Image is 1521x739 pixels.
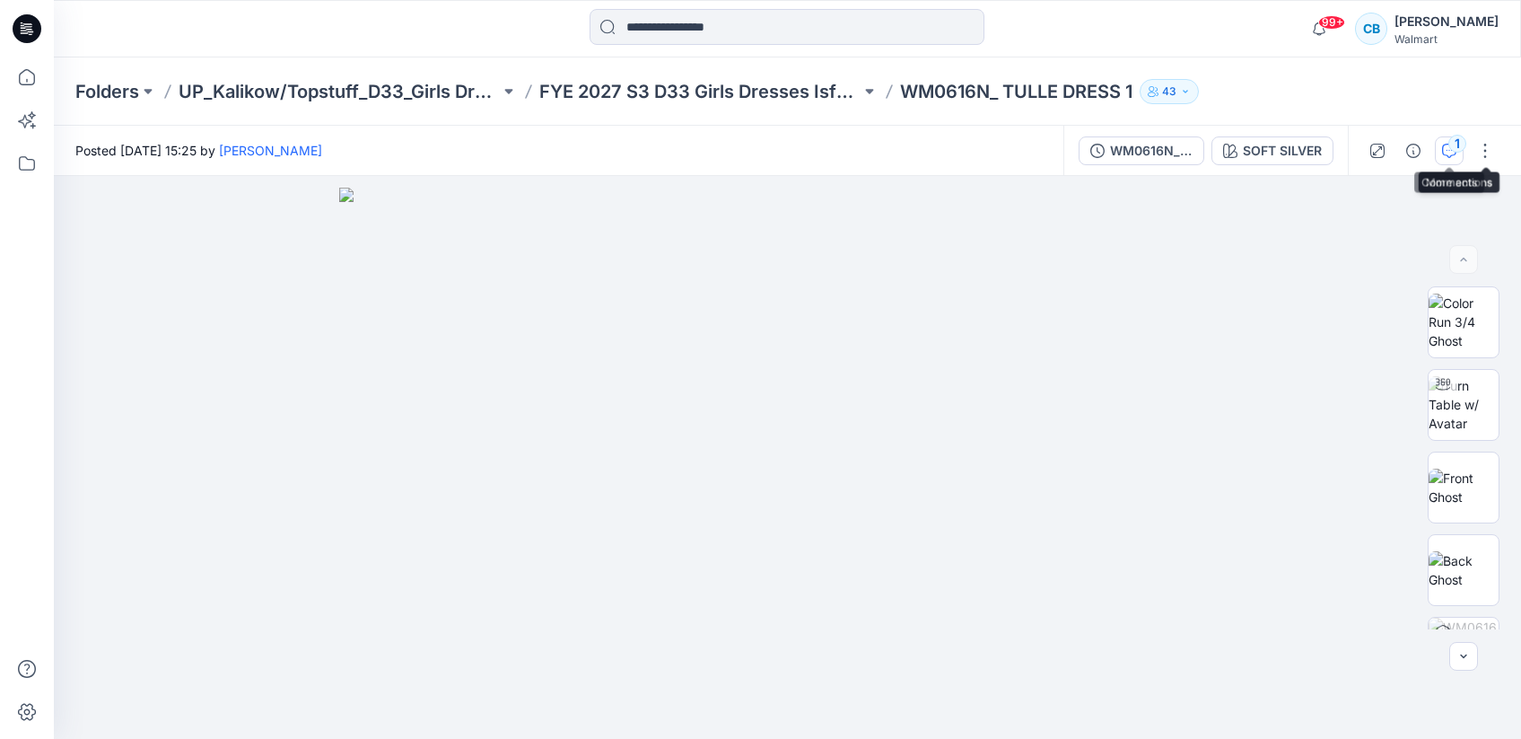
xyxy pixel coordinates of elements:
a: UP_Kalikow/Topstuff_D33_Girls Dresses [179,79,500,104]
button: Details [1399,136,1428,165]
span: Posted [DATE] 15:25 by [75,141,322,160]
img: Front Ghost [1429,469,1499,506]
button: WM0616N_ TULLE DRESS 1 [1079,136,1204,165]
img: Turn Table w/ Avatar [1429,376,1499,433]
button: 43 [1140,79,1199,104]
div: SOFT SILVER [1243,141,1322,161]
a: FYE 2027 S3 D33 Girls Dresses Isfel/Topstuff [539,79,861,104]
div: WM0616N_ TULLE DRESS 1 [1110,141,1193,161]
img: WM0616N_ TULLE DRESS 1 SOFT SILVER [1429,618,1499,688]
div: Walmart [1394,32,1499,46]
img: Color Run 3/4 Ghost [1429,294,1499,350]
div: CB [1355,13,1387,45]
p: WM0616N_ TULLE DRESS 1 [900,79,1132,104]
img: eyJhbGciOiJIUzI1NiIsImtpZCI6IjAiLCJzbHQiOiJzZXMiLCJ0eXAiOiJKV1QifQ.eyJkYXRhIjp7InR5cGUiOiJzdG9yYW... [339,188,1237,739]
div: 1 [1448,135,1466,153]
button: 1 [1435,136,1464,165]
button: SOFT SILVER [1211,136,1333,165]
div: [PERSON_NAME] [1394,11,1499,32]
p: 43 [1162,82,1176,101]
a: Folders [75,79,139,104]
a: [PERSON_NAME] [219,143,322,158]
span: 99+ [1318,15,1345,30]
img: Back Ghost [1429,551,1499,589]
